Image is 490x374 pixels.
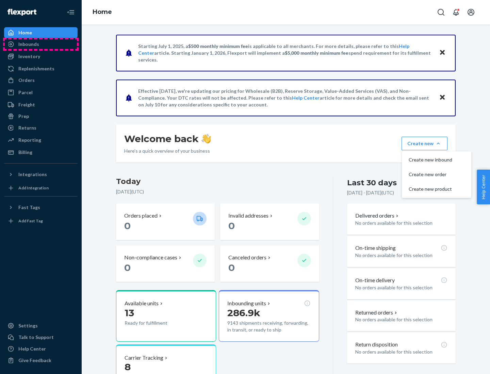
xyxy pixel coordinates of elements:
[4,169,78,180] button: Integrations
[124,133,211,145] h1: Welcome back
[7,9,36,16] img: Flexport logo
[116,290,216,342] button: Available units13Ready for fulfillment
[18,357,51,364] div: Give Feedback
[409,157,452,162] span: Create new inbound
[124,262,131,273] span: 0
[138,43,432,63] p: Starting July 1, 2025, a is applicable to all merchants. For more details, please refer to this a...
[228,212,268,220] p: Invalid addresses
[18,41,39,48] div: Inbounds
[227,300,266,307] p: Inbounding units
[4,122,78,133] a: Returns
[403,167,470,182] button: Create new order
[138,88,432,108] p: Effective [DATE], we're updating our pricing for Wholesale (B2B), Reserve Storage, Value-Added Se...
[124,148,211,154] p: Here’s a quick overview of your business
[18,89,33,96] div: Parcel
[4,216,78,226] a: Add Fast Tag
[4,343,78,354] a: Help Center
[403,153,470,167] button: Create new inbound
[228,254,266,261] p: Canceled orders
[18,113,29,120] div: Prep
[4,39,78,50] a: Inbounds
[4,87,78,98] a: Parcel
[4,51,78,62] a: Inventory
[125,361,131,373] span: 8
[18,345,46,352] div: Help Center
[4,75,78,86] a: Orders
[125,307,134,319] span: 13
[477,170,490,204] button: Help Center
[355,316,447,323] p: No orders available for this selection
[18,29,32,36] div: Home
[355,309,398,317] button: Returned orders
[402,137,447,150] button: Create newCreate new inboundCreate new orderCreate new product
[116,188,319,195] p: [DATE] ( UTC )
[124,212,158,220] p: Orders placed
[18,137,41,143] div: Reporting
[409,187,452,191] span: Create new product
[4,332,78,343] a: Talk to Support
[18,101,35,108] div: Freight
[449,5,463,19] button: Open notifications
[464,5,478,19] button: Open account menu
[403,182,470,197] button: Create new product
[18,322,38,329] div: Settings
[227,307,260,319] span: 286.9k
[4,320,78,331] a: Settings
[355,348,447,355] p: No orders available for this selection
[355,220,447,226] p: No orders available for this selection
[4,355,78,366] button: Give Feedback
[18,149,32,156] div: Billing
[4,183,78,193] a: Add Integration
[228,220,235,232] span: 0
[87,2,117,22] ol: breadcrumbs
[355,252,447,259] p: No orders available for this selection
[285,50,348,56] span: $5,000 monthly minimum fee
[125,320,187,326] p: Ready for fulfillment
[292,95,320,101] a: Help Center
[4,135,78,146] a: Reporting
[116,176,319,187] h3: Today
[4,63,78,74] a: Replenishments
[434,5,448,19] button: Open Search Box
[355,212,400,220] button: Delivered orders
[355,341,398,348] p: Return disposition
[438,93,447,103] button: Close
[4,111,78,122] a: Prep
[124,220,131,232] span: 0
[125,354,163,362] p: Carrier Tracking
[228,262,235,273] span: 0
[18,65,54,72] div: Replenishments
[355,284,447,291] p: No orders available for this selection
[4,99,78,110] a: Freight
[124,254,177,261] p: Non-compliance cases
[347,177,397,188] div: Last 30 days
[188,43,248,49] span: $500 monthly minimum fee
[116,204,215,240] button: Orders placed 0
[64,5,78,19] button: Close Navigation
[201,134,211,143] img: hand-wave emoji
[18,185,49,191] div: Add Integration
[125,300,159,307] p: Available units
[347,189,394,196] p: [DATE] - [DATE] ( UTC )
[438,48,447,58] button: Close
[4,27,78,38] a: Home
[4,147,78,158] a: Billing
[116,245,215,282] button: Non-compliance cases 0
[4,202,78,213] button: Fast Tags
[219,290,319,342] button: Inbounding units286.9k9143 shipments receiving, forwarding, in transit, or ready to ship
[93,8,112,16] a: Home
[18,77,35,84] div: Orders
[409,172,452,177] span: Create new order
[18,204,40,211] div: Fast Tags
[355,276,395,284] p: On-time delivery
[18,218,43,224] div: Add Fast Tag
[18,124,36,131] div: Returns
[18,171,47,178] div: Integrations
[18,53,40,60] div: Inventory
[220,245,319,282] button: Canceled orders 0
[355,244,396,252] p: On-time shipping
[227,320,310,333] p: 9143 shipments receiving, forwarding, in transit, or ready to ship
